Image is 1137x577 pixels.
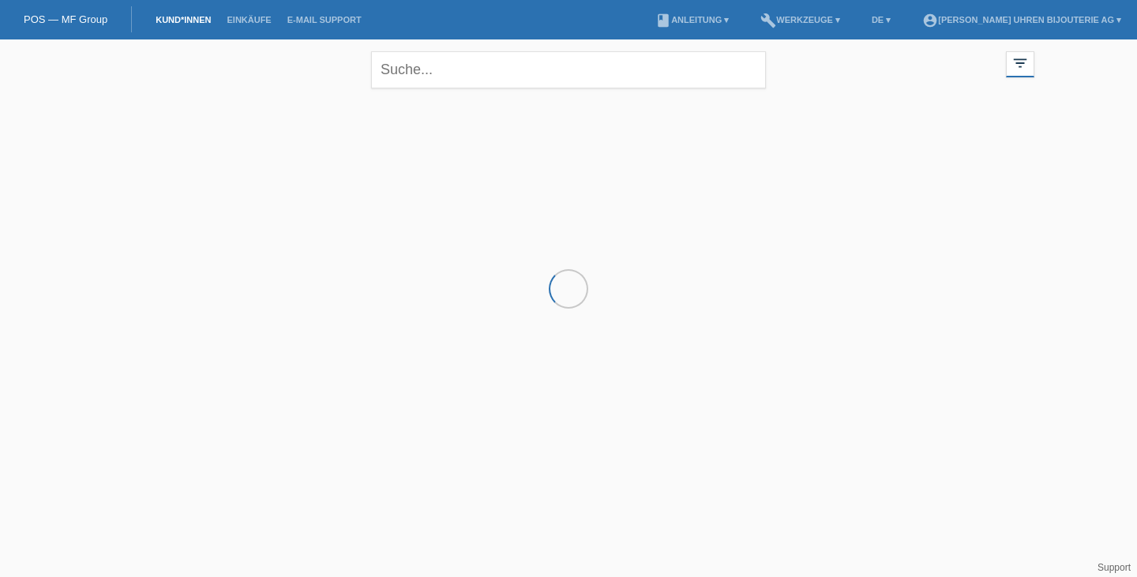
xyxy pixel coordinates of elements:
[219,15,279,24] a: Einkäufe
[411,42,726,88] div: Sie haben die falsche Anmeldeseite in Ihren Lesezeichen/Favoriten gespeichert. Bitte nicht [DOMAI...
[760,13,776,28] i: build
[647,15,737,24] a: bookAnleitung ▾
[914,15,1129,24] a: account_circle[PERSON_NAME] Uhren Bijouterie AG ▾
[752,15,848,24] a: buildWerkzeuge ▾
[922,13,938,28] i: account_circle
[655,13,671,28] i: book
[148,15,219,24] a: Kund*innen
[1011,54,1029,72] i: filter_list
[280,15,370,24] a: E-Mail Support
[1098,562,1131,573] a: Support
[24,13,107,25] a: POS — MF Group
[864,15,899,24] a: DE ▾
